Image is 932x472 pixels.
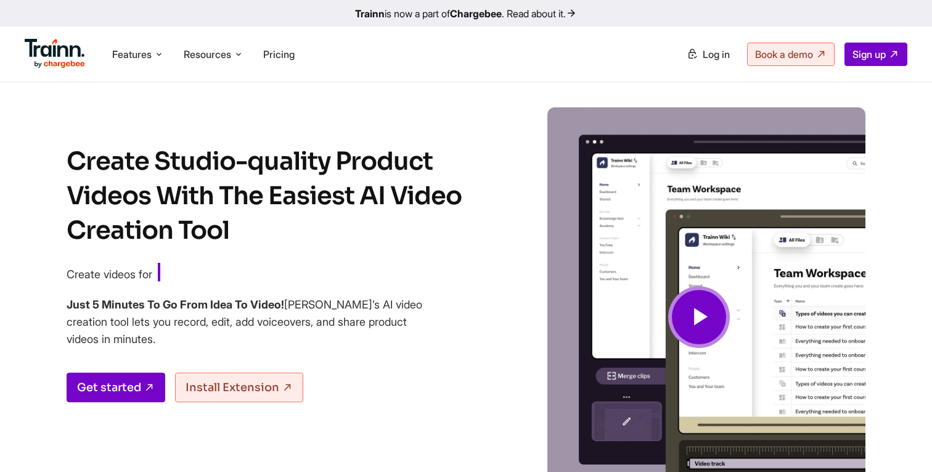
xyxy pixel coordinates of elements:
span: Book a demo [755,48,813,60]
h4: [PERSON_NAME]’s AI video creation tool lets you record, edit, add voiceovers, and share product v... [67,296,424,348]
a: Log in [679,43,737,65]
img: Trainn Logo [25,39,85,68]
span: Customer Education [158,263,327,284]
span: Resources [184,48,231,61]
a: Pricing [263,48,295,60]
b: Chargebee [450,7,502,20]
span: Features [112,48,152,61]
a: Book a demo [747,43,835,66]
h1: Create Studio-quality Product Videos With The Easiest AI Video Creation Tool [67,144,486,248]
a: Sign up [844,43,907,66]
a: Get started [67,373,165,402]
b: Trainn [355,7,385,20]
span: Sign up [852,48,886,60]
span: Log in [703,48,730,60]
b: Just 5 Minutes To Go From Idea To Video! [67,298,284,311]
a: Install Extension [175,373,303,402]
span: Create videos for [67,268,152,281]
